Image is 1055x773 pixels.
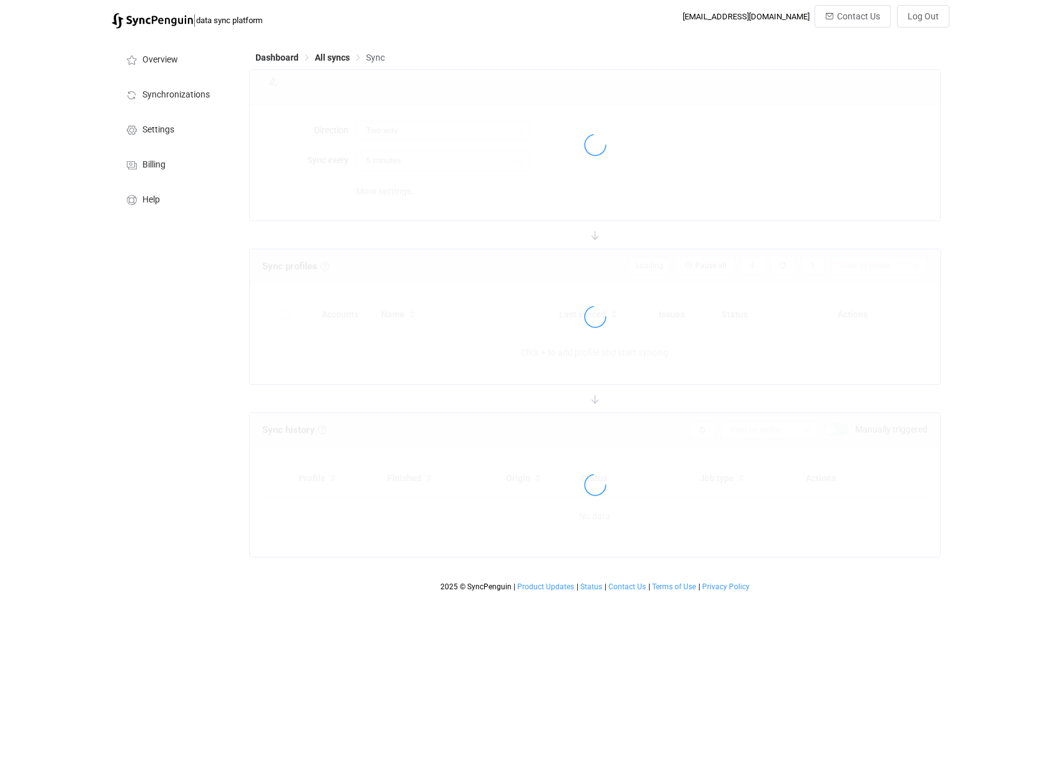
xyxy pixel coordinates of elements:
[112,76,237,111] a: Synchronizations
[908,11,939,21] span: Log Out
[142,55,178,65] span: Overview
[651,582,696,591] a: Terms of Use
[517,582,574,591] span: Product Updates
[255,52,299,62] span: Dashboard
[112,146,237,181] a: Billing
[648,582,650,591] span: |
[608,582,646,591] a: Contact Us
[112,11,262,29] a: |data sync platform
[255,53,385,62] div: Breadcrumb
[193,11,196,29] span: |
[513,582,515,591] span: |
[366,52,385,62] span: Sync
[580,582,603,591] a: Status
[142,160,166,170] span: Billing
[142,125,174,135] span: Settings
[112,41,237,76] a: Overview
[315,52,350,62] span: All syncs
[112,181,237,216] a: Help
[440,582,512,591] span: 2025 © SyncPenguin
[837,11,880,21] span: Contact Us
[112,13,193,29] img: syncpenguin.svg
[517,582,575,591] a: Product Updates
[897,5,949,27] button: Log Out
[698,582,700,591] span: |
[112,111,237,146] a: Settings
[683,12,810,21] div: [EMAIL_ADDRESS][DOMAIN_NAME]
[605,582,607,591] span: |
[701,582,750,591] a: Privacy Policy
[608,582,646,591] span: Contact Us
[196,16,262,25] span: data sync platform
[652,582,696,591] span: Terms of Use
[580,582,602,591] span: Status
[142,195,160,205] span: Help
[142,90,210,100] span: Synchronizations
[815,5,891,27] button: Contact Us
[577,582,578,591] span: |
